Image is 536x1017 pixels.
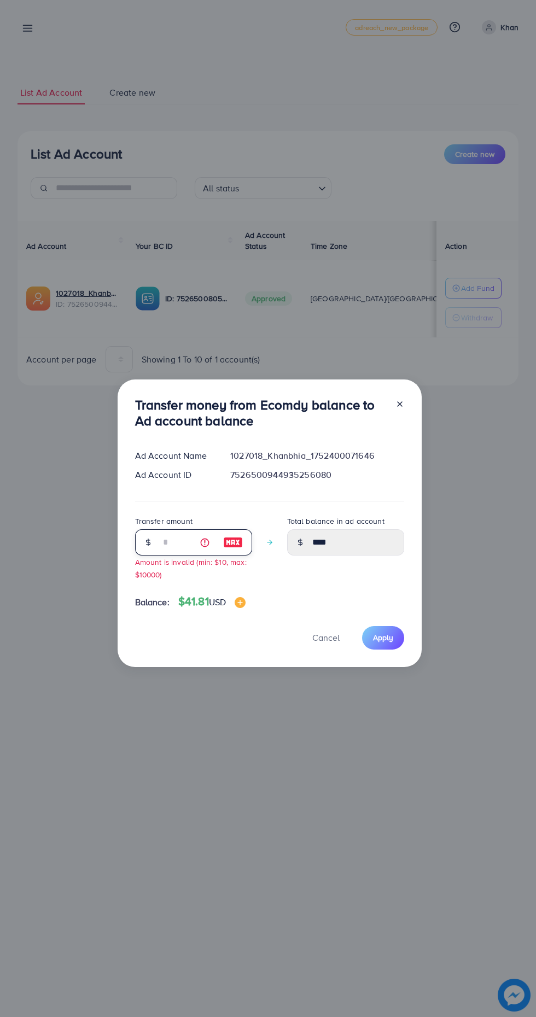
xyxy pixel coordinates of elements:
[135,397,387,429] h3: Transfer money from Ecomdy balance to Ad account balance
[223,536,243,549] img: image
[222,469,412,481] div: 7526500944935256080
[209,596,226,608] span: USD
[235,597,246,608] img: image
[126,449,222,462] div: Ad Account Name
[135,516,193,527] label: Transfer amount
[135,596,170,609] span: Balance:
[126,469,222,481] div: Ad Account ID
[362,626,404,650] button: Apply
[135,557,247,580] small: Amount is invalid (min: $10, max: $10000)
[178,595,246,609] h4: $41.81
[287,516,384,527] label: Total balance in ad account
[222,449,412,462] div: 1027018_Khanbhia_1752400071646
[299,626,353,650] button: Cancel
[373,632,393,643] span: Apply
[312,632,340,644] span: Cancel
